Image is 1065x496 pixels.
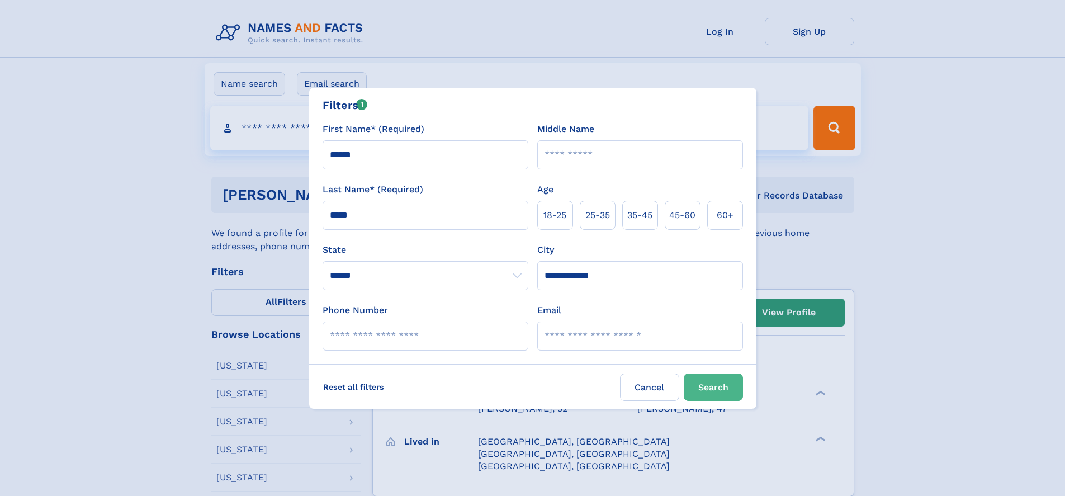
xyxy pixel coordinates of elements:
[543,209,566,222] span: 18‑25
[585,209,610,222] span: 25‑35
[316,374,391,400] label: Reset all filters
[323,97,368,114] div: Filters
[323,304,388,317] label: Phone Number
[537,122,594,136] label: Middle Name
[684,374,743,401] button: Search
[627,209,652,222] span: 35‑45
[537,243,554,257] label: City
[323,243,528,257] label: State
[620,374,679,401] label: Cancel
[717,209,733,222] span: 60+
[669,209,695,222] span: 45‑60
[323,183,423,196] label: Last Name* (Required)
[323,122,424,136] label: First Name* (Required)
[537,304,561,317] label: Email
[537,183,553,196] label: Age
